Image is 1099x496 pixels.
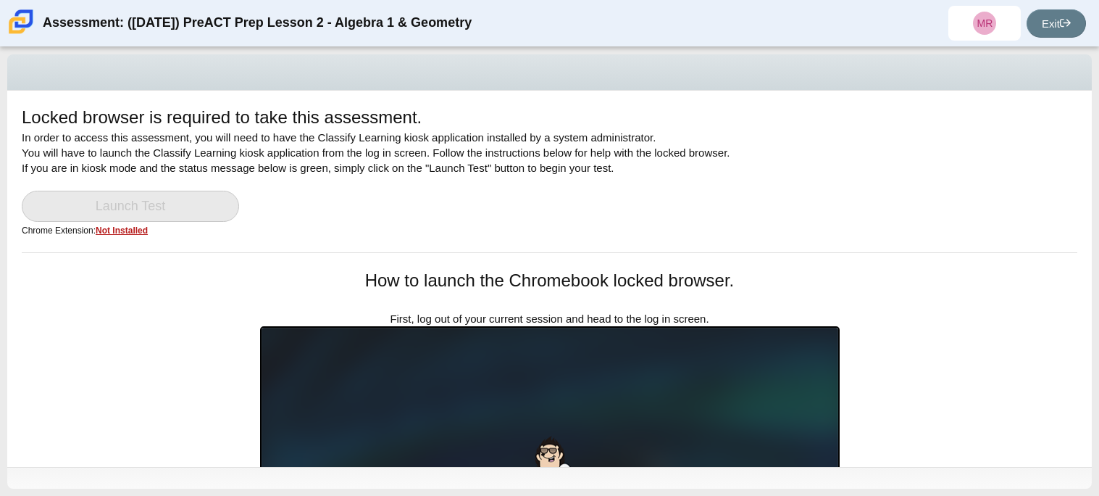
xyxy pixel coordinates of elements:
a: Carmen School of Science & Technology [6,27,36,39]
a: Launch Test [22,191,239,222]
img: Carmen School of Science & Technology [6,7,36,37]
u: Not Installed [96,226,148,236]
span: MR [977,18,993,28]
h1: Locked browser is required to take this assessment. [22,105,422,130]
h1: How to launch the Chromebook locked browser. [260,268,840,293]
div: In order to access this assessment, you will need to have the Classify Learning kiosk application... [22,105,1077,252]
a: Exit [1027,9,1086,38]
small: Chrome Extension: [22,226,148,236]
div: Assessment: ([DATE]) PreACT Prep Lesson 2 - Algebra 1 & Geometry [43,6,472,41]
